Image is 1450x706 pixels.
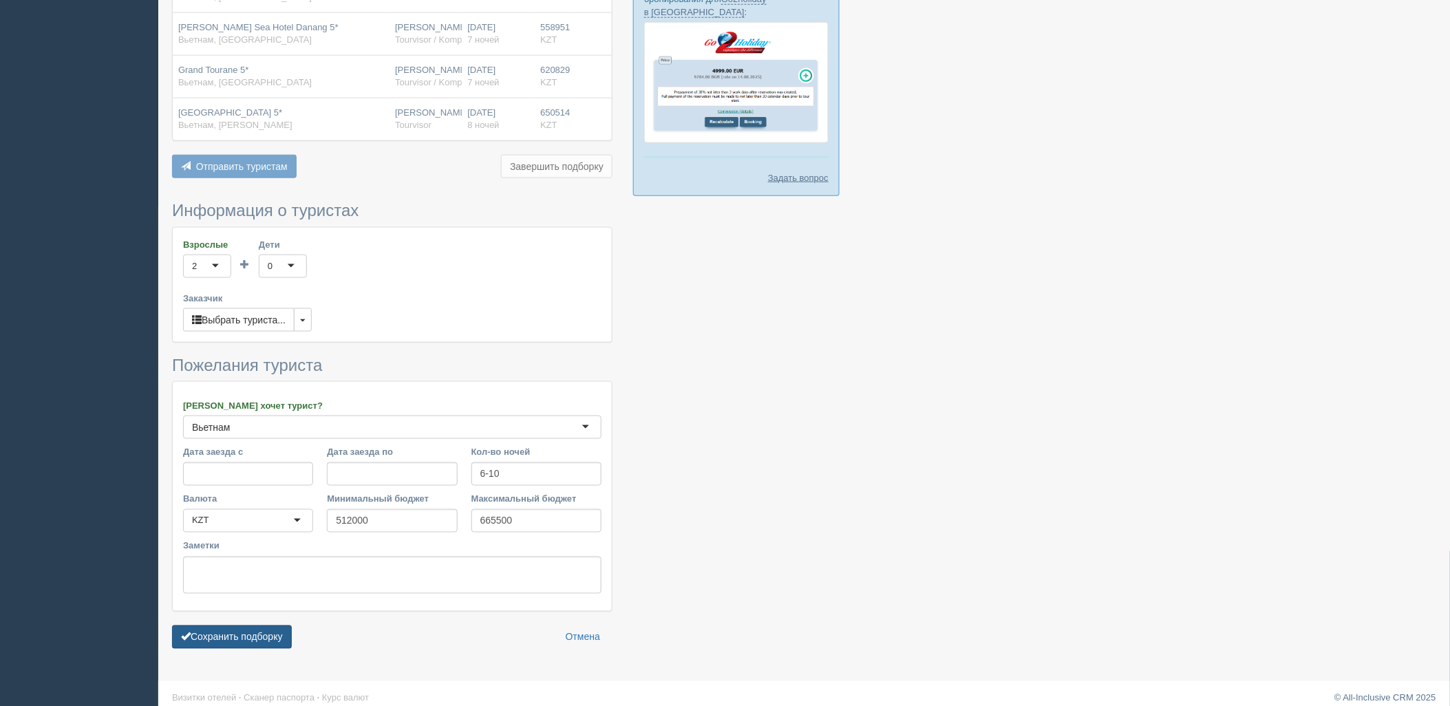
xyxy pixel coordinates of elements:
[395,34,491,45] span: Tourvisor / Kompas (KZ)
[395,107,456,132] div: [PERSON_NAME]
[471,446,601,459] label: Кол-во ночей
[467,77,499,87] span: 7 ночей
[178,22,339,32] span: [PERSON_NAME] Sea Hotel Danang 5*
[183,399,601,412] label: [PERSON_NAME] хочет турист?
[259,238,307,251] label: Дети
[395,64,456,89] div: [PERSON_NAME]
[471,462,601,486] input: 7-10 или 7,10,14
[172,693,236,703] a: Визитки отелей
[395,21,456,47] div: [PERSON_NAME]
[327,446,457,459] label: Дата заезда по
[317,693,320,703] span: ·
[192,259,197,273] div: 2
[183,493,313,506] label: Валюта
[196,161,288,172] span: Отправить туристам
[540,22,570,32] span: 558951
[768,171,829,184] a: Задать вопрос
[192,420,231,434] div: Вьетнам
[244,693,314,703] a: Сканер паспорта
[540,107,570,118] span: 650514
[183,238,231,251] label: Взрослые
[327,493,457,506] label: Минимальный бюджет
[395,77,491,87] span: Tourvisor / Kompas (KZ)
[644,22,829,143] img: go2holiday-proposal-for-travel-agency.png
[540,77,557,87] span: KZT
[183,446,313,459] label: Дата заезда с
[172,155,297,178] button: Отправить туристам
[467,64,529,89] div: [DATE]
[1334,693,1436,703] a: © All-Inclusive CRM 2025
[467,34,499,45] span: 7 ночей
[467,120,499,130] span: 8 ночей
[322,693,369,703] a: Курс валют
[467,107,529,132] div: [DATE]
[467,21,529,47] div: [DATE]
[395,120,431,130] span: Tourvisor
[557,625,609,649] a: Отмена
[183,539,601,553] label: Заметки
[178,120,292,130] span: Вьетнам, [PERSON_NAME]
[172,202,612,220] h3: Информация о туристах
[178,77,312,87] span: Вьетнам, [GEOGRAPHIC_DATA]
[239,693,242,703] span: ·
[192,514,209,528] div: KZT
[268,259,273,273] div: 0
[471,493,601,506] label: Максимальный бюджет
[178,65,248,75] span: Grand Tourane 5*
[540,65,570,75] span: 620829
[178,34,312,45] span: Вьетнам, [GEOGRAPHIC_DATA]
[501,155,612,178] button: Завершить подборку
[172,356,322,374] span: Пожелания туриста
[183,308,295,332] button: Выбрать туриста...
[178,107,282,118] span: [GEOGRAPHIC_DATA] 5*
[183,292,601,305] label: Заказчик
[540,34,557,45] span: KZT
[172,625,292,649] button: Сохранить подборку
[540,120,557,130] span: KZT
